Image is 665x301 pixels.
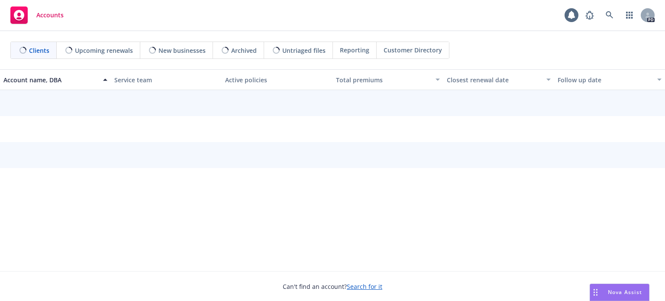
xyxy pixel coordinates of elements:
[158,46,206,55] span: New businesses
[590,284,649,301] button: Nova Assist
[621,6,638,24] a: Switch app
[340,45,369,55] span: Reporting
[447,75,541,84] div: Closest renewal date
[443,69,554,90] button: Closest renewal date
[332,69,443,90] button: Total premiums
[283,282,382,291] span: Can't find an account?
[336,75,430,84] div: Total premiums
[111,69,222,90] button: Service team
[347,282,382,291] a: Search for it
[225,75,329,84] div: Active policies
[7,3,67,27] a: Accounts
[75,46,133,55] span: Upcoming renewals
[222,69,332,90] button: Active policies
[590,284,601,301] div: Drag to move
[114,75,218,84] div: Service team
[282,46,326,55] span: Untriaged files
[384,45,442,55] span: Customer Directory
[3,75,98,84] div: Account name, DBA
[558,75,652,84] div: Follow up date
[29,46,49,55] span: Clients
[581,6,598,24] a: Report a Bug
[36,12,64,19] span: Accounts
[601,6,618,24] a: Search
[231,46,257,55] span: Archived
[554,69,665,90] button: Follow up date
[608,288,642,296] span: Nova Assist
